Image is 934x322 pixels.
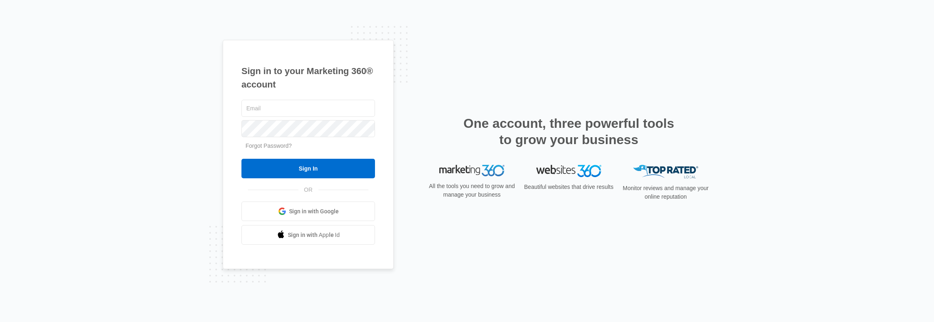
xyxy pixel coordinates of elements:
[241,100,375,117] input: Email
[288,231,340,239] span: Sign in with Apple Id
[241,225,375,245] a: Sign in with Apple Id
[241,64,375,91] h1: Sign in to your Marketing 360® account
[298,186,318,194] span: OR
[439,165,504,176] img: Marketing 360
[523,183,614,191] p: Beautiful websites that drive results
[241,202,375,221] a: Sign in with Google
[246,142,292,149] a: Forgot Password?
[620,184,711,201] p: Monitor reviews and manage your online reputation
[536,165,601,177] img: Websites 360
[461,115,677,148] h2: One account, three powerful tools to grow your business
[289,207,339,216] span: Sign in with Google
[241,159,375,178] input: Sign In
[633,165,698,178] img: Top Rated Local
[426,182,517,199] p: All the tools you need to grow and manage your business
